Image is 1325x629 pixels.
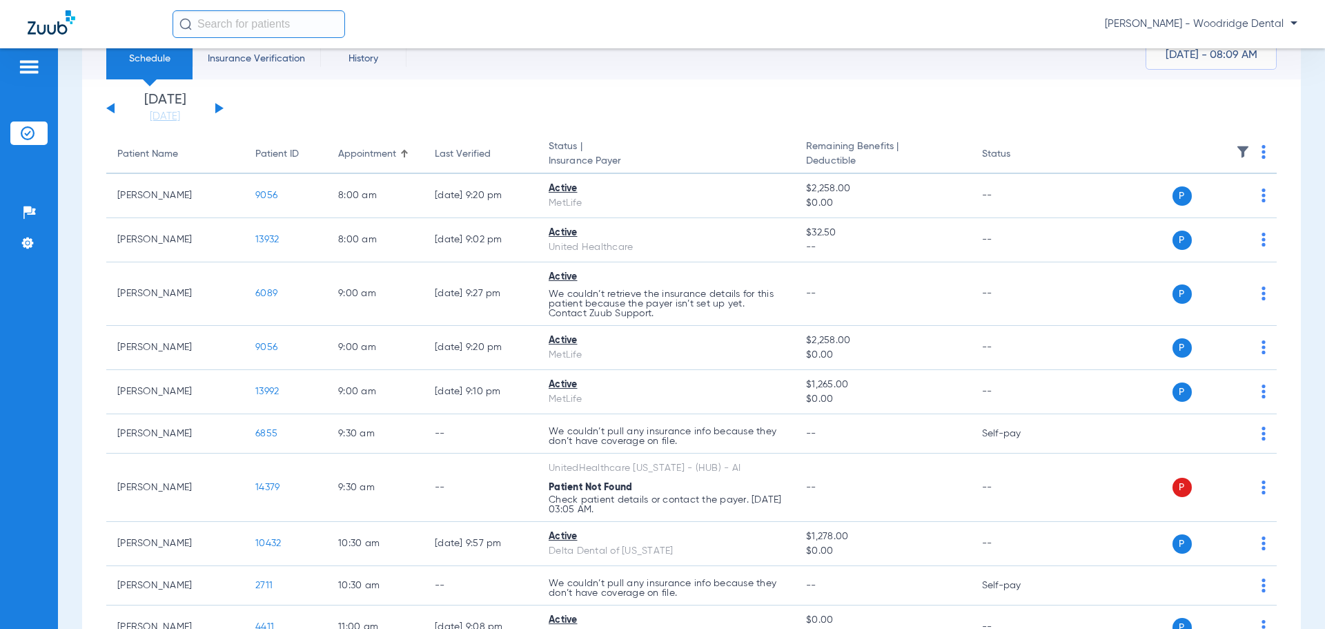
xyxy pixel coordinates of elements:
p: We couldn’t pull any insurance info because they don’t have coverage on file. [549,427,784,446]
span: P [1172,383,1192,402]
div: Active [549,333,784,348]
td: -- [971,174,1064,218]
span: P [1172,534,1192,554]
div: Appointment [338,147,413,162]
span: 6855 [255,429,277,438]
img: group-dot-blue.svg [1262,340,1266,354]
td: 9:00 AM [327,370,424,414]
td: [DATE] 9:02 PM [424,218,538,262]
span: $1,265.00 [806,378,959,392]
span: 9056 [255,191,277,200]
td: -- [971,218,1064,262]
td: -- [971,454,1064,522]
td: -- [424,566,538,606]
div: Active [549,378,784,392]
td: -- [424,414,538,454]
img: group-dot-blue.svg [1262,481,1266,494]
img: group-dot-blue.svg [1262,287,1266,300]
span: $2,258.00 [806,333,959,348]
span: $0.00 [806,544,959,559]
div: UnitedHealthcare [US_STATE] - (HUB) - AI [549,461,784,476]
th: Remaining Benefits | [795,135,970,174]
span: 14379 [255,483,279,492]
td: [DATE] 9:27 PM [424,262,538,326]
td: Self-pay [971,414,1064,454]
td: [PERSON_NAME] [106,174,244,218]
span: $2,258.00 [806,182,959,196]
span: -- [806,240,959,255]
span: P [1172,338,1192,358]
span: P [1172,186,1192,206]
div: MetLife [549,392,784,407]
img: Zuub Logo [28,10,75,35]
p: We couldn’t pull any insurance info because they don’t have coverage on file. [549,579,784,598]
td: -- [971,326,1064,370]
div: Patient Name [117,147,233,162]
td: 9:00 AM [327,326,424,370]
td: [DATE] 9:10 PM [424,370,538,414]
span: Insurance Verification [203,52,310,66]
span: P [1172,478,1192,497]
div: MetLife [549,348,784,362]
span: 9056 [255,342,277,352]
div: Patient ID [255,147,299,162]
td: [PERSON_NAME] [106,522,244,566]
span: Insurance Payer [549,154,784,168]
span: $0.00 [806,392,959,407]
td: 8:00 AM [327,218,424,262]
span: [PERSON_NAME] - Woodridge Dental [1105,17,1297,31]
li: [DATE] [124,93,206,124]
span: -- [806,429,816,438]
img: filter.svg [1236,145,1250,159]
img: group-dot-blue.svg [1262,385,1266,398]
div: Last Verified [435,147,491,162]
td: [PERSON_NAME] [106,370,244,414]
span: Schedule [117,52,182,66]
td: -- [971,522,1064,566]
div: Patient Name [117,147,178,162]
td: [PERSON_NAME] [106,414,244,454]
div: Active [549,530,784,544]
td: -- [971,370,1064,414]
span: P [1172,284,1192,304]
img: group-dot-blue.svg [1262,427,1266,441]
td: 9:00 AM [327,262,424,326]
span: $0.00 [806,348,959,362]
img: group-dot-blue.svg [1262,188,1266,202]
div: Appointment [338,147,396,162]
td: [DATE] 9:57 PM [424,522,538,566]
span: 6089 [255,289,277,298]
span: 13932 [255,235,279,244]
div: Last Verified [435,147,527,162]
td: [PERSON_NAME] [106,454,244,522]
span: Patient Not Found [549,483,632,492]
td: [PERSON_NAME] [106,262,244,326]
span: 10432 [255,539,281,548]
span: P [1172,231,1192,250]
div: Active [549,613,784,628]
span: [DATE] - 08:09 AM [1166,48,1257,62]
th: Status [971,135,1064,174]
img: group-dot-blue.svg [1262,579,1266,592]
span: $0.00 [806,196,959,211]
span: $32.50 [806,226,959,240]
span: Deductible [806,154,959,168]
td: -- [971,262,1064,326]
span: 13992 [255,387,279,396]
span: $0.00 [806,613,959,628]
img: Search Icon [179,18,192,30]
td: Self-pay [971,566,1064,606]
img: group-dot-blue.svg [1262,536,1266,550]
span: History [331,52,396,66]
div: Patient ID [255,147,316,162]
img: group-dot-blue.svg [1262,233,1266,246]
td: -- [424,454,538,522]
img: hamburger-icon [18,59,40,75]
div: Active [549,226,784,240]
td: 10:30 AM [327,522,424,566]
td: [PERSON_NAME] [106,566,244,606]
div: United Healthcare [549,240,784,255]
p: We couldn’t retrieve the insurance details for this patient because the payer isn’t set up yet. C... [549,289,784,318]
td: 9:30 AM [327,414,424,454]
td: [PERSON_NAME] [106,218,244,262]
